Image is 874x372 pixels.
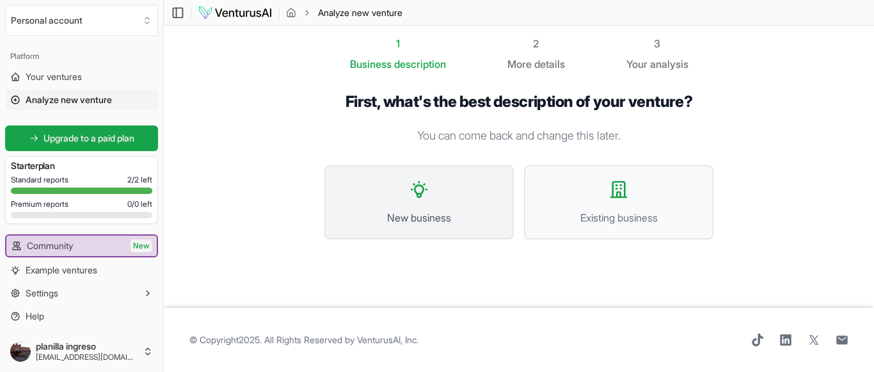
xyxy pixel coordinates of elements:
[44,132,134,145] span: Upgrade to a paid plan
[394,58,446,70] span: description
[357,334,417,345] a: VenturusAI, Inc
[127,199,152,209] span: 0 / 0 left
[5,260,158,280] a: Example ventures
[5,125,158,151] a: Upgrade to a paid plan
[507,36,565,51] div: 2
[626,56,648,72] span: Your
[131,239,152,252] span: New
[524,165,713,239] button: Existing business
[11,175,68,185] span: Standard reports
[5,336,158,367] button: planilla ingreso[EMAIL_ADDRESS][DOMAIN_NAME]
[189,334,418,346] span: © Copyright 2025 . All Rights Reserved by .
[5,90,158,110] a: Analyze new venture
[26,287,58,300] span: Settings
[127,175,152,185] span: 2 / 2 left
[26,93,112,106] span: Analyze new venture
[26,70,82,83] span: Your ventures
[324,92,713,111] h1: First, what's the best description of your venture?
[350,56,392,72] span: Business
[5,46,158,67] div: Platform
[36,352,138,362] span: [EMAIL_ADDRESS][DOMAIN_NAME]
[350,36,446,51] div: 1
[626,36,688,51] div: 3
[26,264,97,277] span: Example ventures
[318,6,402,19] span: Analyze new venture
[6,236,157,256] a: CommunityNew
[5,67,158,87] a: Your ventures
[650,58,688,70] span: analysis
[338,210,500,225] span: New business
[5,5,158,36] button: Select an organization
[538,210,699,225] span: Existing business
[27,239,73,252] span: Community
[5,283,158,303] button: Settings
[11,199,68,209] span: Premium reports
[286,6,402,19] nav: breadcrumb
[5,306,158,327] a: Help
[507,56,532,72] span: More
[324,165,514,239] button: New business
[26,310,44,323] span: Help
[534,58,565,70] span: details
[10,341,31,362] img: ACg8ocLyNJFBtr36PwpBIBsJsnrlMpBTBS7UH919eCPDZgmeYxmon8s=s96-c
[324,127,713,145] p: You can come back and change this later.
[11,159,152,172] h3: Starter plan
[198,5,273,20] img: logo
[36,341,138,352] span: planilla ingreso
